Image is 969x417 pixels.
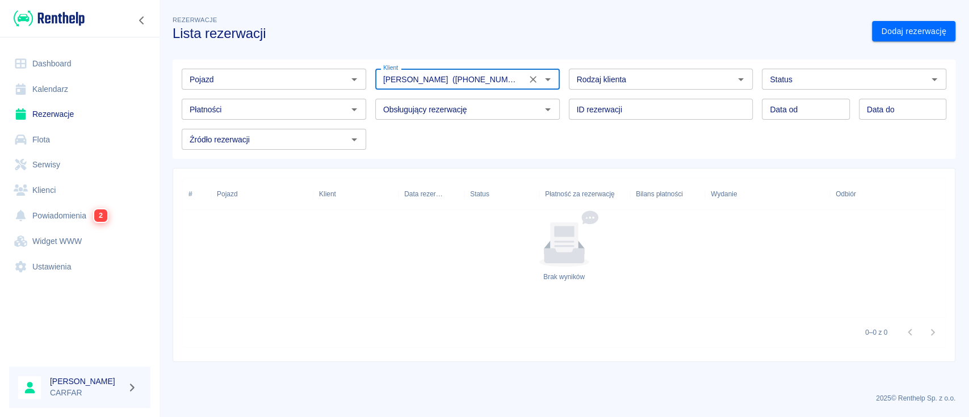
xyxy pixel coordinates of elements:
[733,71,749,87] button: Otwórz
[217,178,237,210] div: Pojazd
[173,393,955,403] p: 2025 © Renthelp Sp. z o.o.
[319,178,336,210] div: Klient
[313,178,398,210] div: Klient
[464,178,539,210] div: Status
[50,387,123,399] p: CARFAR
[173,26,863,41] h3: Lista rezerwacji
[737,186,753,202] button: Sort
[705,178,830,210] div: Wydanie
[859,99,946,120] input: DD.MM.YYYY
[830,178,955,210] div: Odbiór
[346,71,362,87] button: Otwórz
[540,71,556,87] button: Otwórz
[630,178,705,210] div: Bilans płatności
[543,272,585,282] div: Brak wyników
[9,152,150,178] a: Serwisy
[383,64,398,72] label: Klient
[9,127,150,153] a: Flota
[872,21,955,42] a: Dodaj rezerwację
[9,229,150,254] a: Widget WWW
[346,132,362,148] button: Otwórz
[636,178,683,210] div: Bilans płatności
[50,376,123,387] h6: [PERSON_NAME]
[470,178,489,210] div: Status
[183,178,211,210] div: #
[525,71,541,87] button: Wyczyść
[211,178,313,210] div: Pojazd
[856,186,872,202] button: Sort
[926,71,942,87] button: Otwórz
[865,327,887,338] p: 0–0 z 0
[762,99,849,120] input: DD.MM.YYYY
[9,9,85,28] a: Renthelp logo
[9,178,150,203] a: Klienci
[404,178,443,210] div: Data rezerwacji
[133,13,150,28] button: Zwiń nawigację
[398,178,464,210] div: Data rezerwacji
[836,178,856,210] div: Odbiór
[540,102,556,117] button: Otwórz
[711,178,737,210] div: Wydanie
[188,178,192,210] div: #
[443,186,459,202] button: Sort
[94,209,108,222] span: 2
[9,203,150,229] a: Powiadomienia2
[14,9,85,28] img: Renthelp logo
[9,254,150,280] a: Ustawienia
[9,77,150,102] a: Kalendarz
[539,178,630,210] div: Płatność za rezerwację
[346,102,362,117] button: Otwórz
[173,16,217,23] span: Rezerwacje
[545,178,615,210] div: Płatność za rezerwację
[9,51,150,77] a: Dashboard
[9,102,150,127] a: Rezerwacje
